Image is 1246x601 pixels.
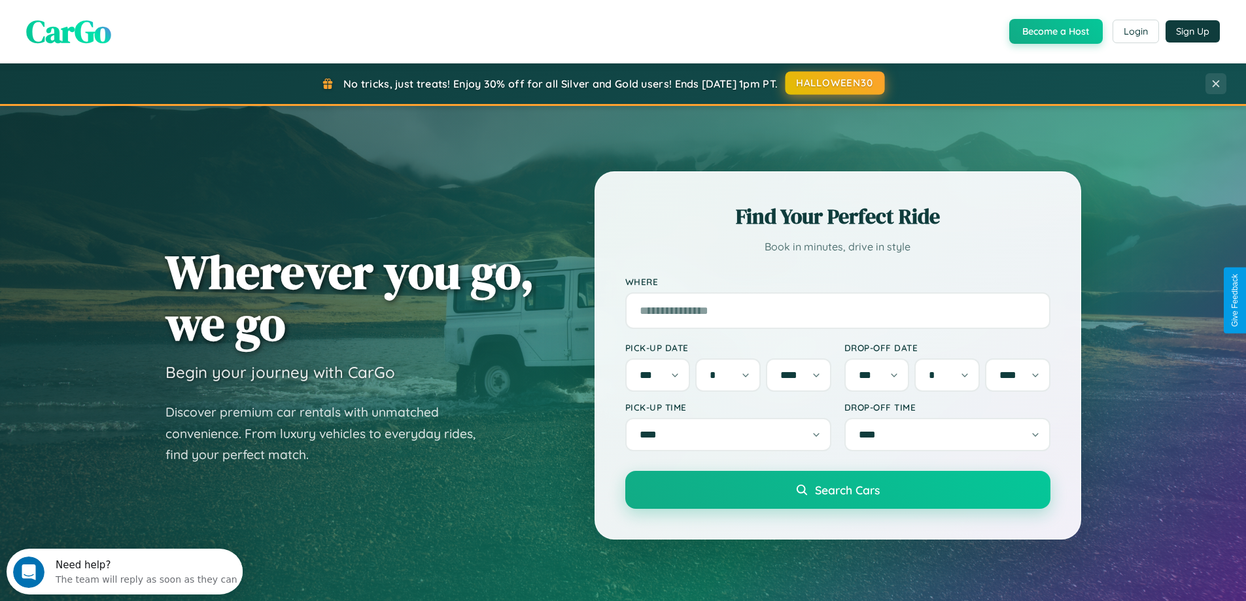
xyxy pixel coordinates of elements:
[165,402,493,466] p: Discover premium car rentals with unmatched convenience. From luxury vehicles to everyday rides, ...
[165,246,534,349] h1: Wherever you go, we go
[625,237,1050,256] p: Book in minutes, drive in style
[786,71,885,95] button: HALLOWEEN30
[1166,20,1220,43] button: Sign Up
[1113,20,1159,43] button: Login
[1009,19,1103,44] button: Become a Host
[5,5,243,41] div: Open Intercom Messenger
[165,362,395,382] h3: Begin your journey with CarGo
[26,10,111,53] span: CarGo
[625,402,831,413] label: Pick-up Time
[844,342,1050,353] label: Drop-off Date
[625,202,1050,231] h2: Find Your Perfect Ride
[625,276,1050,287] label: Where
[343,77,778,90] span: No tricks, just treats! Enjoy 30% off for all Silver and Gold users! Ends [DATE] 1pm PT.
[815,483,880,497] span: Search Cars
[13,557,44,588] iframe: Intercom live chat
[7,549,243,594] iframe: Intercom live chat discovery launcher
[844,402,1050,413] label: Drop-off Time
[1230,274,1239,327] div: Give Feedback
[49,11,231,22] div: Need help?
[625,471,1050,509] button: Search Cars
[49,22,231,35] div: The team will reply as soon as they can
[625,342,831,353] label: Pick-up Date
